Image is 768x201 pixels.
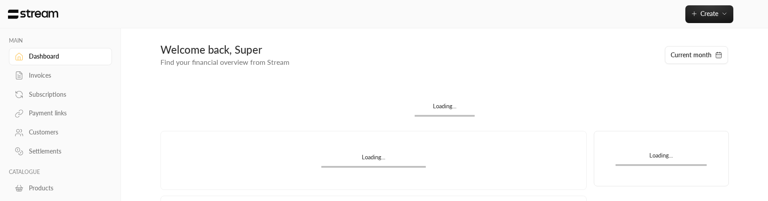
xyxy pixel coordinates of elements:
[29,147,101,156] div: Settlements
[9,37,112,44] p: MAIN
[160,58,289,66] span: Find your financial overview from Stream
[685,5,733,23] button: Create
[29,184,101,193] div: Products
[9,105,112,122] a: Payment links
[9,124,112,141] a: Customers
[9,67,112,84] a: Invoices
[415,102,475,115] div: Loading...
[29,109,101,118] div: Payment links
[9,169,112,176] p: CATALOGUE
[7,9,59,19] img: Logo
[29,52,101,61] div: Dashboard
[29,71,101,80] div: Invoices
[9,179,112,197] a: Products
[700,10,718,17] span: Create
[9,48,112,65] a: Dashboard
[29,90,101,99] div: Subscriptions
[9,143,112,160] a: Settlements
[616,151,707,164] div: Loading...
[321,153,426,166] div: Loading...
[665,46,728,64] button: Current month
[9,86,112,103] a: Subscriptions
[160,43,656,57] div: Welcome back, Super
[29,128,101,137] div: Customers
